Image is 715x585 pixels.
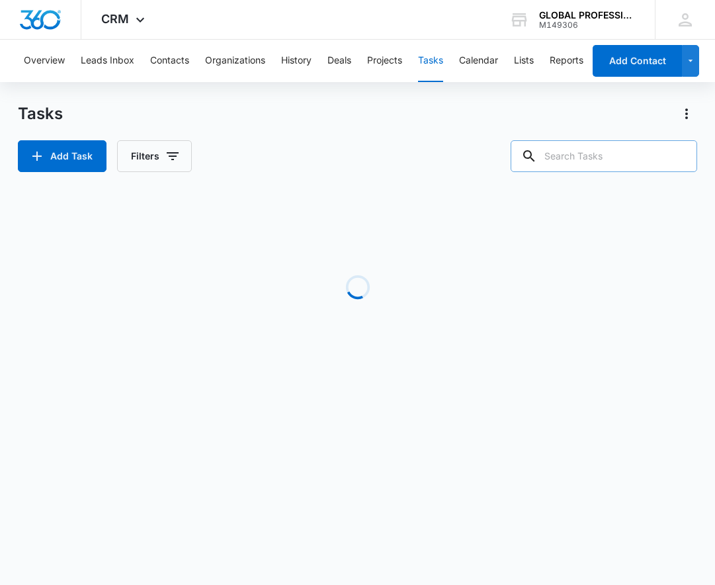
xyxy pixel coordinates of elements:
[24,40,65,82] button: Overview
[205,40,265,82] button: Organizations
[514,40,534,82] button: Lists
[150,40,189,82] button: Contacts
[539,21,636,30] div: account id
[18,104,63,124] h1: Tasks
[117,140,192,172] button: Filters
[18,140,106,172] button: Add Task
[550,40,583,82] button: Reports
[81,40,134,82] button: Leads Inbox
[367,40,402,82] button: Projects
[593,45,682,77] button: Add Contact
[101,12,129,26] span: CRM
[459,40,498,82] button: Calendar
[511,140,697,172] input: Search Tasks
[281,40,312,82] button: History
[539,10,636,21] div: account name
[418,40,443,82] button: Tasks
[327,40,351,82] button: Deals
[676,103,697,124] button: Actions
